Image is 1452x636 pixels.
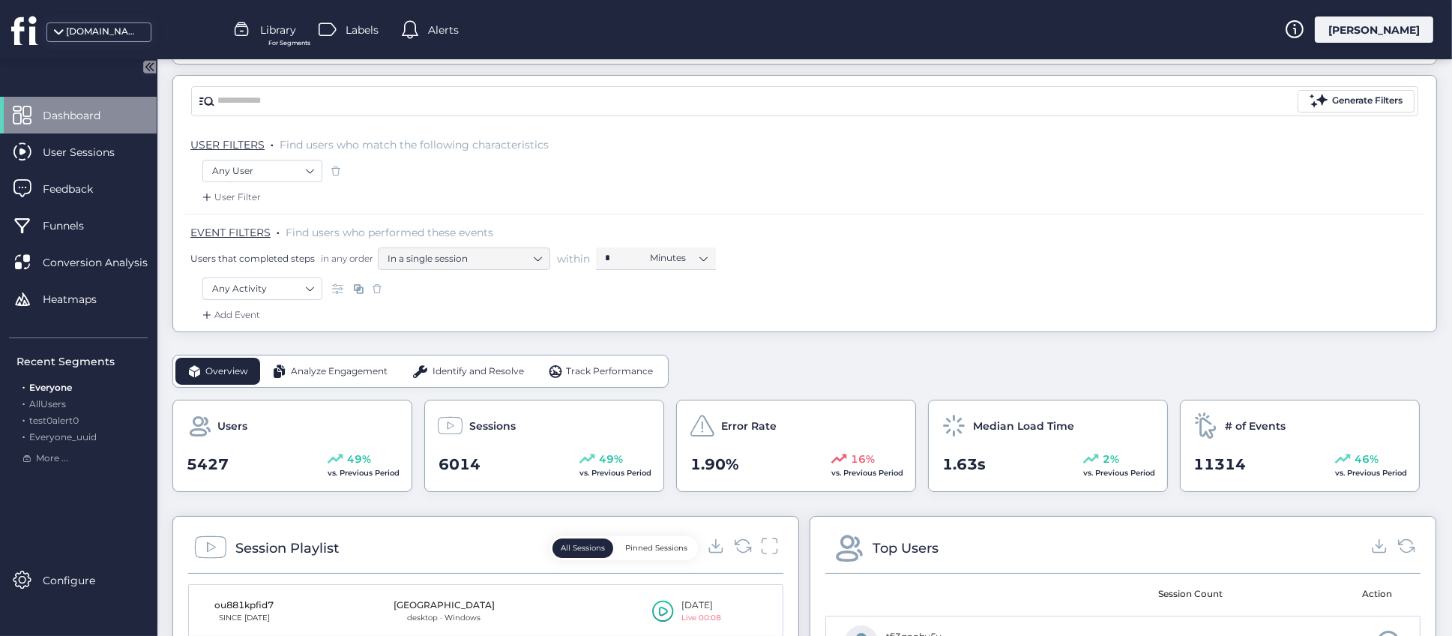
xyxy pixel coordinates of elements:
span: 49% [599,451,623,467]
span: Identify and Resolve [433,364,524,379]
span: Alerts [428,22,459,38]
span: Find users who performed these events [286,226,493,239]
span: EVENT FILTERS [190,226,271,239]
span: Funnels [43,217,106,234]
nz-select-item: Any Activity [212,277,313,300]
span: . [22,412,25,426]
nz-select-item: Any User [212,160,313,182]
span: Everyone_uuid [29,431,97,442]
span: 1.63s [942,453,986,476]
span: test0alert0 [29,415,79,426]
span: vs. Previous Period [1335,468,1407,478]
button: All Sessions [552,538,613,558]
span: Feedback [43,181,115,197]
span: . [22,428,25,442]
span: USER FILTERS [190,138,265,151]
span: in any order [318,252,373,265]
span: vs. Previous Period [328,468,400,478]
span: vs. Previous Period [831,468,903,478]
span: vs. Previous Period [579,468,651,478]
div: SINCE [DATE] [207,612,282,624]
span: 1.90% [690,453,739,476]
span: 16% [851,451,875,467]
span: . [22,395,25,409]
span: within [557,251,590,266]
span: Users [217,418,247,434]
button: Generate Filters [1298,90,1415,112]
div: ou881kpfid7 [207,598,282,613]
nz-select-item: In a single session [388,247,540,270]
span: . [271,135,274,150]
span: Conversion Analysis [43,254,170,271]
div: Live 00:08 [681,612,721,624]
span: 46% [1355,451,1379,467]
div: desktop · Windows [394,612,495,624]
span: # of Events [1225,418,1286,434]
span: Users that completed steps [190,252,315,265]
div: [DATE] [681,598,721,613]
span: Heatmaps [43,291,119,307]
span: vs. Previous Period [1083,468,1155,478]
span: Library [260,22,296,38]
button: Pinned Sessions [617,538,696,558]
span: 49% [347,451,371,467]
div: [DOMAIN_NAME] [66,25,141,39]
div: [GEOGRAPHIC_DATA] [394,598,495,613]
span: 11314 [1194,453,1247,476]
span: Sessions [469,418,516,434]
div: Generate Filters [1332,94,1403,108]
div: [PERSON_NAME] [1315,16,1433,43]
span: 5427 [187,453,229,476]
span: For Segments [268,38,310,48]
span: Configure [43,572,118,589]
span: AllUsers [29,398,66,409]
span: Track Performance [566,364,653,379]
span: Everyone [29,382,72,393]
span: Labels [346,22,379,38]
span: . [22,379,25,393]
span: 2% [1103,451,1119,467]
span: . [277,223,280,238]
span: Analyze Engagement [291,364,388,379]
span: Overview [205,364,248,379]
span: User Sessions [43,144,137,160]
span: Median Load Time [973,418,1074,434]
mat-header-cell: Session Count [1118,574,1264,616]
span: 6014 [439,453,481,476]
div: Top Users [873,538,939,559]
mat-header-cell: Action [1264,574,1410,616]
span: More ... [36,451,68,466]
div: Add Event [199,307,260,322]
span: Error Rate [721,418,777,434]
div: User Filter [199,190,261,205]
nz-select-item: Minutes [650,247,707,269]
span: Find users who match the following characteristics [280,138,549,151]
div: Session Playlist [235,538,339,559]
span: Dashboard [43,107,123,124]
div: Recent Segments [16,353,148,370]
